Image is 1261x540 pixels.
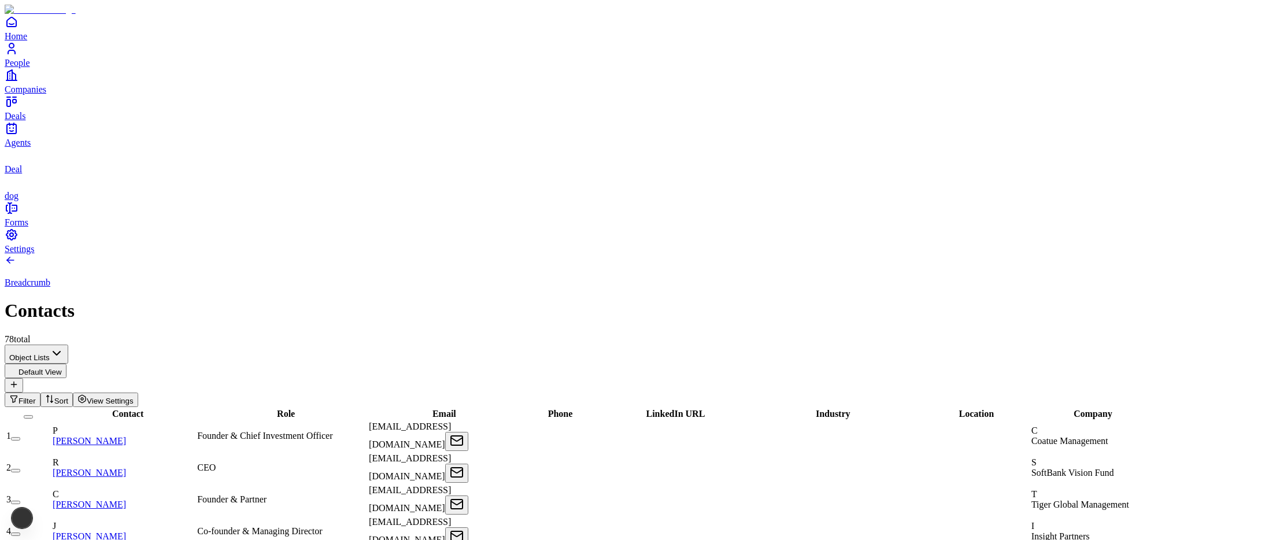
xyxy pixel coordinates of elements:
button: View Settings [73,393,138,407]
span: Founder & Chief Investment Officer [197,431,332,441]
button: Default View [5,364,66,378]
div: 78 total [5,334,1256,345]
div: C [53,489,195,500]
button: Open [445,464,468,483]
span: Co-founder & Managing Director [197,526,322,536]
span: Phone [548,409,573,419]
a: dogs [5,175,1256,201]
span: People [5,58,30,68]
div: TTiger Global Management [1031,489,1147,510]
a: Deals [5,95,1256,121]
button: Open [445,495,468,515]
a: Home [5,15,1256,41]
span: dog [5,191,19,201]
span: Tiger Global Management [1031,500,1129,509]
span: Home [5,31,27,41]
span: Role [277,409,295,419]
span: Deal [5,164,22,174]
span: [EMAIL_ADDRESS][DOMAIN_NAME] [369,421,451,449]
span: Email [432,409,456,419]
p: Breadcrumb [5,278,1256,288]
span: Location [959,409,994,419]
span: Industry [816,409,850,419]
button: Open [445,432,468,451]
a: [PERSON_NAME] [53,436,126,446]
a: Breadcrumb [5,258,1256,288]
div: P [53,426,195,436]
button: Sort [40,393,73,407]
a: deals [5,148,1256,174]
a: Settings [5,228,1256,254]
span: [EMAIL_ADDRESS][DOMAIN_NAME] [369,453,451,481]
span: Sort [54,397,68,405]
button: Filter [5,393,40,407]
span: Coatue Management [1031,436,1108,446]
span: Founder & Partner [197,494,267,504]
span: SoftBank Vision Fund [1031,468,1114,478]
div: I [1031,521,1147,531]
span: 1 [6,431,11,441]
a: [PERSON_NAME] [53,500,126,509]
a: Forms [5,201,1256,227]
a: People [5,42,1256,68]
div: CCoatue Management [1031,426,1147,446]
span: Filter [19,397,36,405]
h1: Contacts [5,300,1256,321]
span: Contact [112,409,143,419]
span: Companies [5,84,46,94]
span: LinkedIn URL [646,409,705,419]
span: 3 [6,494,11,504]
span: View Settings [87,397,134,405]
img: Item Brain Logo [5,5,76,15]
span: Forms [5,217,28,227]
span: Agents [5,138,31,147]
div: SSoftBank Vision Fund [1031,457,1147,478]
span: Settings [5,244,35,254]
a: Companies [5,68,1256,94]
span: 2 [6,463,11,472]
span: [EMAIL_ADDRESS][DOMAIN_NAME] [369,485,451,513]
a: Agents [5,121,1256,147]
div: T [1031,489,1147,500]
a: [PERSON_NAME] [53,468,126,478]
div: S [1031,457,1147,468]
span: Company [1074,409,1112,419]
span: CEO [197,463,216,472]
div: R [53,457,195,468]
span: Deals [5,111,25,121]
span: 4 [6,526,11,536]
div: J [53,521,195,531]
div: C [1031,426,1147,436]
